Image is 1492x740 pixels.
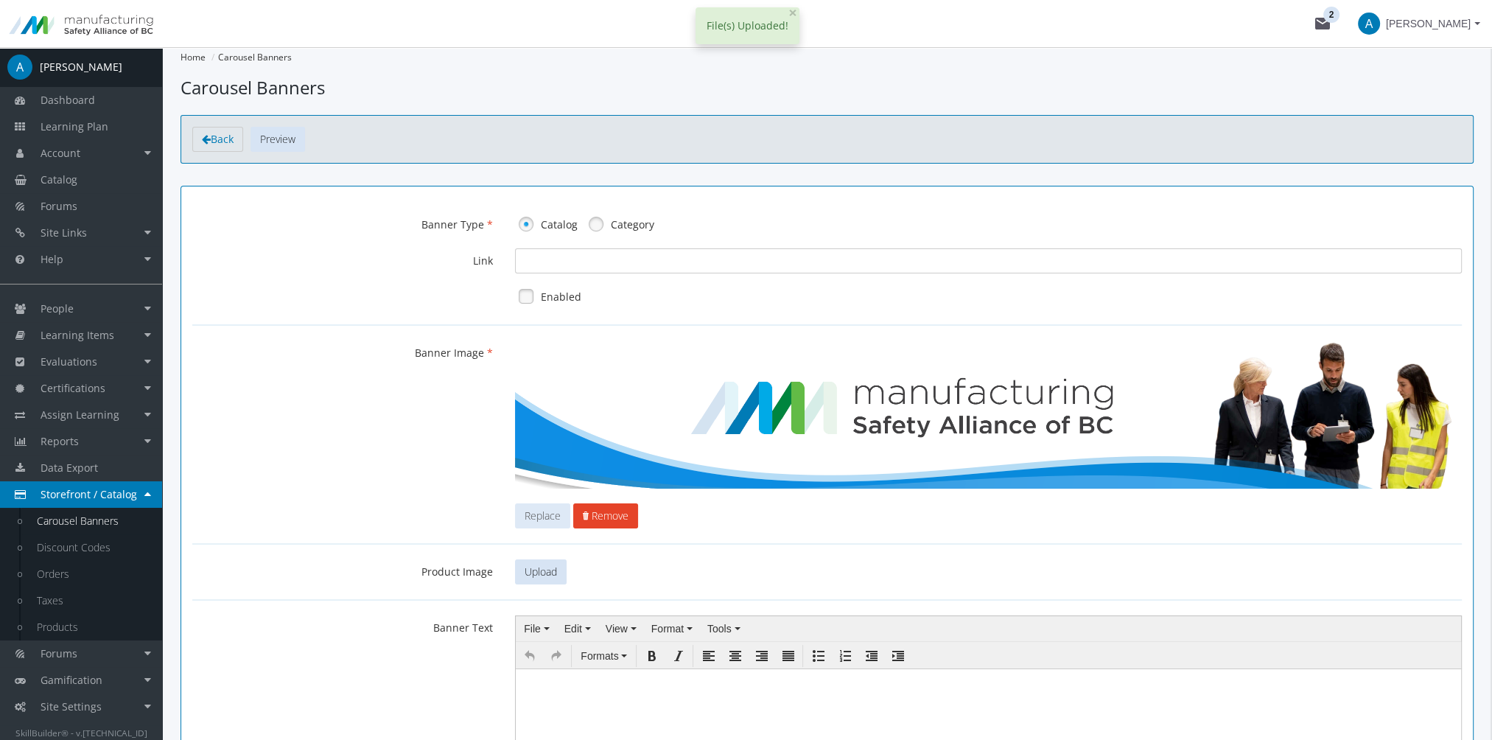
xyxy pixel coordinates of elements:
[22,587,162,614] a: Taxes
[41,119,108,133] span: Learning Plan
[1358,13,1380,35] span: A
[181,248,504,268] label: Link
[41,301,74,315] span: People
[22,614,162,640] a: Products
[544,645,569,667] div: Redo
[251,127,305,152] button: Preview
[1314,15,1331,32] mat-icon: mail
[41,461,98,475] span: Data Export
[181,75,1474,100] h1: Carousel Banners
[22,508,162,534] a: Carousel Banners
[41,408,119,422] span: Assign Learning
[515,559,567,584] button: Upload
[541,290,581,304] label: Enabled
[517,645,542,667] div: Undo
[775,645,800,667] div: Justify
[525,565,557,579] span: Upload
[749,645,774,667] div: Align right
[639,645,664,667] div: Bold
[22,534,162,561] a: Discount Codes
[181,559,504,579] label: Product Image
[524,623,541,635] span: File
[7,55,32,80] span: A
[592,509,628,523] span: Remove
[41,199,77,213] span: Forums
[606,623,628,635] span: View
[41,146,80,160] span: Account
[22,561,162,587] a: Orders
[218,51,292,63] a: Carousel Banners
[581,650,618,662] span: Formats
[41,673,102,687] span: Gamification
[181,341,504,360] label: Banner Image
[41,93,95,107] span: Dashboard
[181,615,504,635] label: Banner Text
[41,699,102,713] span: Site Settings
[41,434,79,448] span: Reports
[40,60,122,74] div: [PERSON_NAME]
[515,341,1462,489] img: Banner2.png
[525,509,561,523] span: Replace
[41,172,77,186] span: Catalog
[211,132,234,146] span: Back
[858,645,883,667] div: Decrease indent
[515,503,570,528] button: Replace
[832,645,857,667] div: Numbered list
[611,217,654,232] label: Category
[696,645,721,667] div: Align left
[722,645,747,667] div: Align center
[41,646,77,660] span: Forums
[15,727,147,739] small: SkillBuilder® - v.[TECHNICAL_ID]
[805,645,830,667] div: Bullet list
[41,252,63,266] span: Help
[192,127,243,152] a: Back
[707,623,732,635] span: Tools
[651,623,684,635] span: Format
[665,645,690,667] div: Italic
[41,328,114,342] span: Learning Items
[181,51,206,63] a: Home
[1386,10,1471,37] span: [PERSON_NAME]
[564,623,582,635] span: Edit
[41,381,105,395] span: Certifications
[885,645,910,667] div: Increase indent
[41,487,137,501] span: Storefront / Catalog
[41,226,87,240] span: Site Links
[541,217,578,232] label: Catalog
[573,503,638,528] button: Remove
[181,212,504,232] label: Banner Type
[41,355,97,369] span: Evaluations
